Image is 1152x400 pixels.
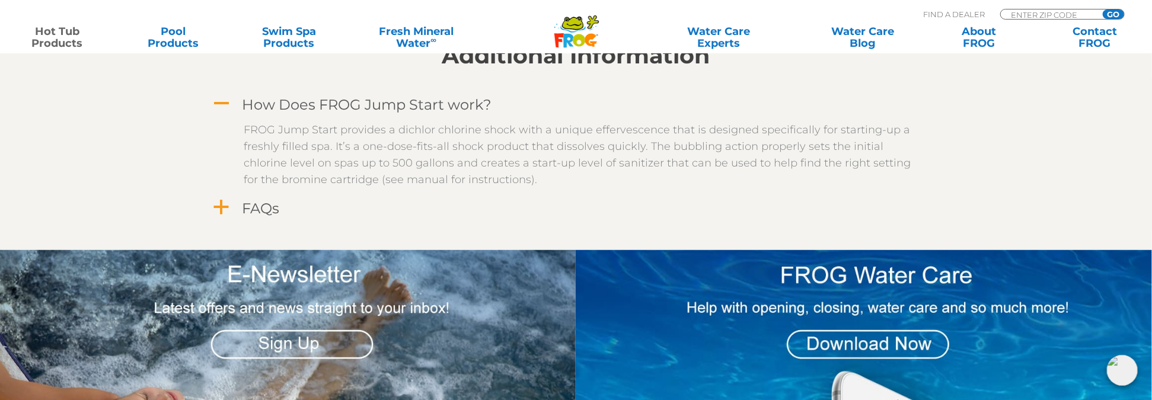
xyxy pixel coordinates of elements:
p: FROG Jump Start provides a dichlor chlorine shock with a unique effervescence that is designed sp... [244,121,926,188]
input: Zip Code Form [1010,9,1090,20]
a: ContactFROG [1050,25,1140,49]
a: PoolProducts [128,25,218,49]
a: Fresh MineralWater∞ [360,25,473,49]
p: Find A Dealer [923,9,985,20]
a: Water CareExperts [645,25,792,49]
h2: Additional Information [212,43,941,69]
a: Water CareBlog [818,25,908,49]
a: Hot TubProducts [12,25,102,49]
a: Swim SpaProducts [244,25,334,49]
img: openIcon [1107,355,1138,386]
input: GO [1103,9,1124,19]
a: A How Does FROG Jump Start work? [212,94,941,116]
span: A [213,95,231,113]
a: AboutFROG [934,25,1024,49]
h4: How Does FROG Jump Start work? [242,97,492,113]
a: a FAQs [212,197,941,219]
sup: ∞ [431,35,437,44]
h4: FAQs [242,200,280,216]
span: a [213,199,231,216]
